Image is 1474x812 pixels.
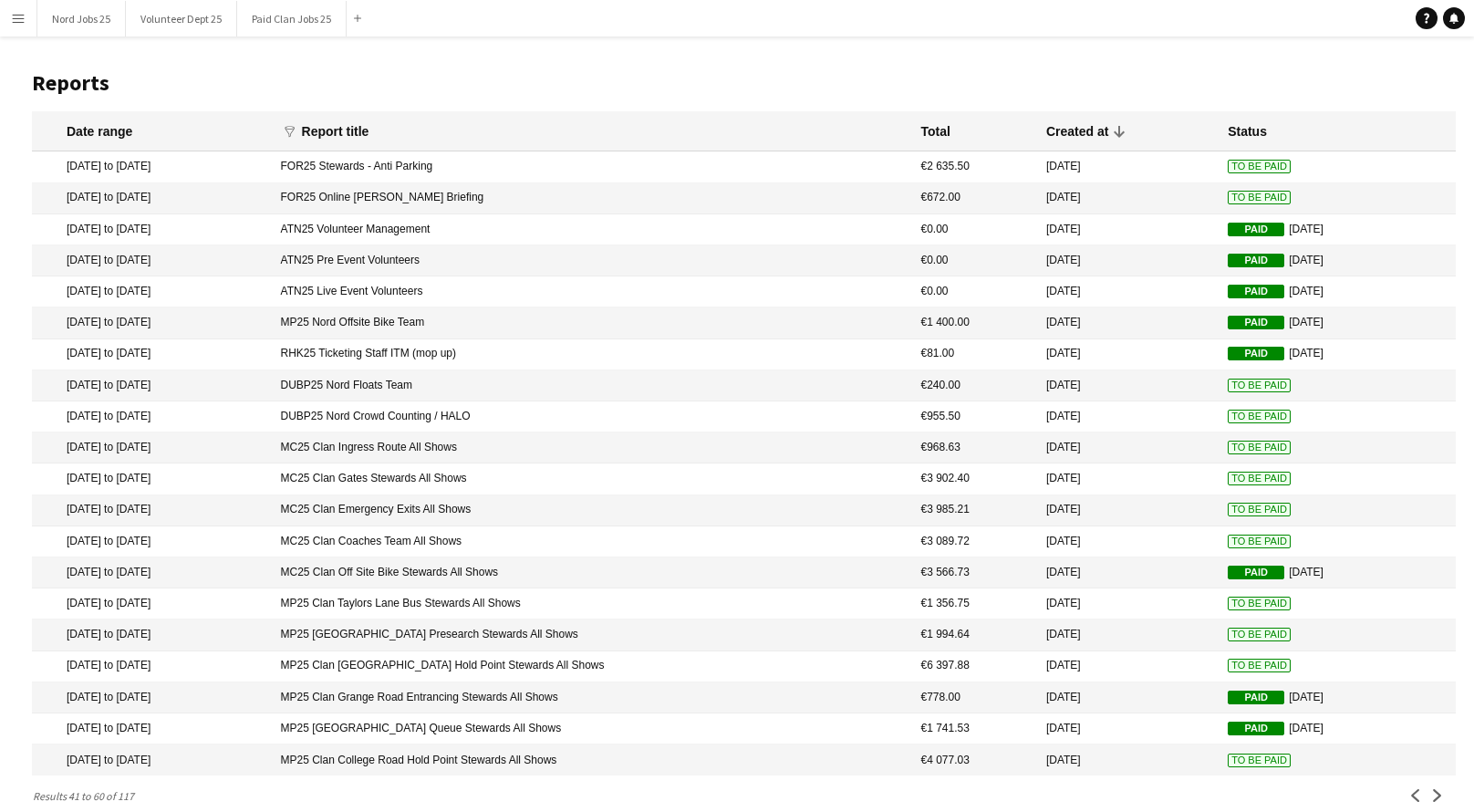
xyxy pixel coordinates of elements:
[272,401,912,432] mat-cell: DUBP25 Nord Crowd Counting / HALO
[1228,628,1291,641] span: To Be Paid
[1046,123,1108,140] div: Created at
[272,713,912,744] mat-cell: MP25 [GEOGRAPHIC_DATA] Queue Stewards All Shows
[912,495,1037,526] mat-cell: €3 985.21
[912,619,1037,651] mat-cell: €1 994.64
[1037,214,1219,245] mat-cell: [DATE]
[1228,691,1284,704] span: Paid
[272,526,912,557] mat-cell: MC25 Clan Coaches Team All Shows
[1037,463,1219,494] mat-cell: [DATE]
[1037,588,1219,619] mat-cell: [DATE]
[1219,682,1456,713] mat-cell: [DATE]
[272,370,912,401] mat-cell: DUBP25 Nord Floats Team
[32,463,272,494] mat-cell: [DATE] to [DATE]
[272,214,912,245] mat-cell: ATN25 Volunteer Management
[1228,254,1284,267] span: Paid
[32,339,272,370] mat-cell: [DATE] to [DATE]
[272,495,912,526] mat-cell: MC25 Clan Emergency Exits All Shows
[1219,276,1456,307] mat-cell: [DATE]
[1037,557,1219,588] mat-cell: [DATE]
[912,276,1037,307] mat-cell: €0.00
[1228,566,1284,579] span: Paid
[272,183,912,214] mat-cell: FOR25 Online [PERSON_NAME] Briefing
[1228,379,1291,392] span: To Be Paid
[912,682,1037,713] mat-cell: €778.00
[1228,316,1284,329] span: Paid
[1228,191,1291,204] span: To Be Paid
[37,1,126,36] button: Nord Jobs 25
[32,401,272,432] mat-cell: [DATE] to [DATE]
[32,432,272,463] mat-cell: [DATE] to [DATE]
[272,682,912,713] mat-cell: MP25 Clan Grange Road Entrancing Stewards All Shows
[1037,619,1219,651] mat-cell: [DATE]
[912,588,1037,619] mat-cell: €1 356.75
[912,370,1037,401] mat-cell: €240.00
[912,214,1037,245] mat-cell: €0.00
[272,557,912,588] mat-cell: MC25 Clan Off Site Bike Stewards All Shows
[912,432,1037,463] mat-cell: €968.63
[1219,713,1456,744] mat-cell: [DATE]
[32,557,272,588] mat-cell: [DATE] to [DATE]
[32,151,272,182] mat-cell: [DATE] to [DATE]
[1219,214,1456,245] mat-cell: [DATE]
[32,526,272,557] mat-cell: [DATE] to [DATE]
[272,432,912,463] mat-cell: MC25 Clan Ingress Route All Shows
[912,183,1037,214] mat-cell: €672.00
[1037,339,1219,370] mat-cell: [DATE]
[1228,754,1291,767] span: To Be Paid
[1037,526,1219,557] mat-cell: [DATE]
[302,123,386,140] div: Report title
[1037,432,1219,463] mat-cell: [DATE]
[912,744,1037,776] mat-cell: €4 077.03
[272,588,912,619] mat-cell: MP25 Clan Taylors Lane Bus Stewards All Shows
[1037,651,1219,682] mat-cell: [DATE]
[302,123,369,140] div: Report title
[1037,307,1219,338] mat-cell: [DATE]
[126,1,237,36] button: Volunteer Dept 25
[1228,535,1291,548] span: To Be Paid
[32,495,272,526] mat-cell: [DATE] to [DATE]
[272,619,912,651] mat-cell: MP25 [GEOGRAPHIC_DATA] Presearch Stewards All Shows
[1037,744,1219,776] mat-cell: [DATE]
[1037,682,1219,713] mat-cell: [DATE]
[1037,495,1219,526] mat-cell: [DATE]
[1037,370,1219,401] mat-cell: [DATE]
[1228,223,1284,236] span: Paid
[32,789,141,803] span: Results 41 to 60 of 117
[1037,401,1219,432] mat-cell: [DATE]
[912,651,1037,682] mat-cell: €6 397.88
[32,651,272,682] mat-cell: [DATE] to [DATE]
[272,651,912,682] mat-cell: MP25 Clan [GEOGRAPHIC_DATA] Hold Point Stewards All Shows
[1219,557,1456,588] mat-cell: [DATE]
[272,744,912,776] mat-cell: MP25 Clan College Road Hold Point Stewards All Shows
[1037,245,1219,276] mat-cell: [DATE]
[32,682,272,713] mat-cell: [DATE] to [DATE]
[32,588,272,619] mat-cell: [DATE] to [DATE]
[912,401,1037,432] mat-cell: €955.50
[1228,285,1284,298] span: Paid
[32,307,272,338] mat-cell: [DATE] to [DATE]
[32,183,272,214] mat-cell: [DATE] to [DATE]
[1228,441,1291,454] span: To Be Paid
[32,214,272,245] mat-cell: [DATE] to [DATE]
[272,463,912,494] mat-cell: MC25 Clan Gates Stewards All Shows
[1228,503,1291,516] span: To Be Paid
[1228,472,1291,485] span: To Be Paid
[912,151,1037,182] mat-cell: €2 635.50
[1037,276,1219,307] mat-cell: [DATE]
[32,370,272,401] mat-cell: [DATE] to [DATE]
[237,1,347,36] button: Paid Clan Jobs 25
[1228,160,1291,173] span: To Be Paid
[32,245,272,276] mat-cell: [DATE] to [DATE]
[1219,307,1456,338] mat-cell: [DATE]
[1219,339,1456,370] mat-cell: [DATE]
[272,307,912,338] mat-cell: MP25 Nord Offsite Bike Team
[272,245,912,276] mat-cell: ATN25 Pre Event Volunteers
[912,526,1037,557] mat-cell: €3 089.72
[1228,722,1284,735] span: Paid
[912,339,1037,370] mat-cell: €81.00
[1228,659,1291,672] span: To Be Paid
[32,744,272,776] mat-cell: [DATE] to [DATE]
[1037,151,1219,182] mat-cell: [DATE]
[32,619,272,651] mat-cell: [DATE] to [DATE]
[921,123,950,140] div: Total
